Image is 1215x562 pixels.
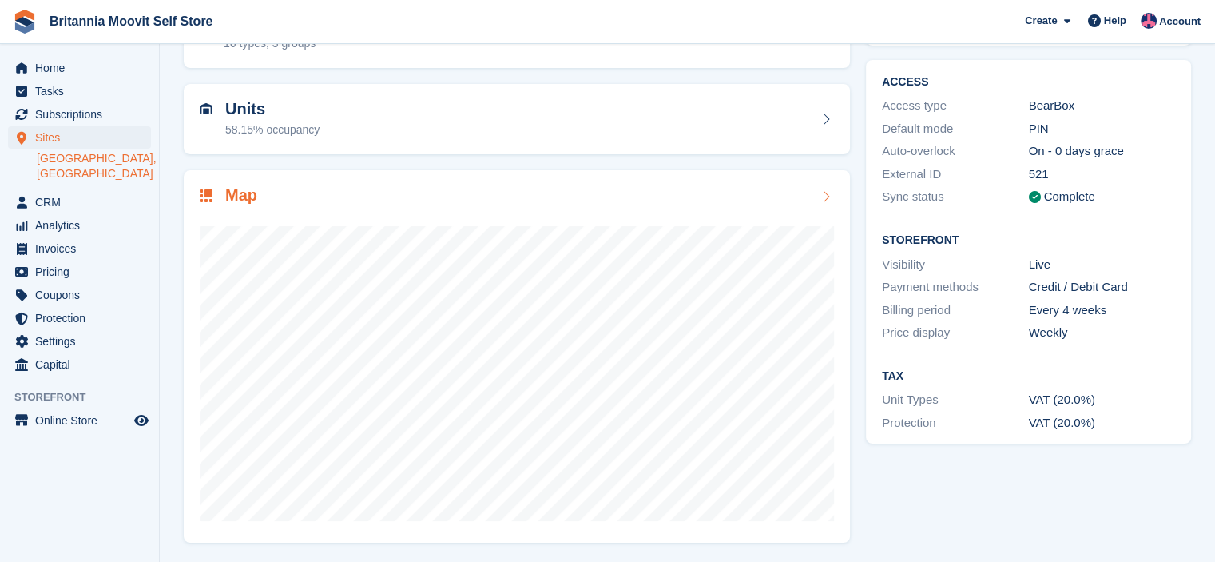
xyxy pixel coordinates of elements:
[132,411,151,430] a: Preview store
[882,278,1029,297] div: Payment methods
[224,35,316,52] div: 16 types, 3 groups
[35,261,131,283] span: Pricing
[882,370,1175,383] h2: Tax
[35,330,131,353] span: Settings
[35,353,131,376] span: Capital
[35,191,131,213] span: CRM
[37,151,151,181] a: [GEOGRAPHIC_DATA], [GEOGRAPHIC_DATA]
[1029,97,1176,115] div: BearBox
[35,126,131,149] span: Sites
[225,186,257,205] h2: Map
[35,284,131,306] span: Coupons
[1029,324,1176,342] div: Weekly
[8,80,151,102] a: menu
[882,97,1029,115] div: Access type
[8,126,151,149] a: menu
[35,307,131,329] span: Protection
[1029,142,1176,161] div: On - 0 days grace
[882,142,1029,161] div: Auto-overlock
[1029,256,1176,274] div: Live
[43,8,219,34] a: Britannia Moovit Self Store
[8,214,151,237] a: menu
[8,353,151,376] a: menu
[1029,120,1176,138] div: PIN
[8,103,151,126] a: menu
[882,188,1029,206] div: Sync status
[8,409,151,432] a: menu
[35,103,131,126] span: Subscriptions
[882,414,1029,432] div: Protection
[882,324,1029,342] div: Price display
[882,76,1175,89] h2: ACCESS
[1029,278,1176,297] div: Credit / Debit Card
[8,261,151,283] a: menu
[1044,188,1095,206] div: Complete
[882,301,1029,320] div: Billing period
[8,284,151,306] a: menu
[35,409,131,432] span: Online Store
[882,256,1029,274] div: Visibility
[13,10,37,34] img: stora-icon-8386f47178a22dfd0bd8f6a31ec36ba5ce8667c1dd55bd0f319d3a0aa187defe.svg
[882,165,1029,184] div: External ID
[1104,13,1126,29] span: Help
[14,389,159,405] span: Storefront
[200,103,212,114] img: unit-icn-7be61d7bf1b0ce9d3e12c5938cc71ed9869f7b940bace4675aadf7bd6d80202e.svg
[35,80,131,102] span: Tasks
[225,122,320,138] div: 58.15% occupancy
[1029,391,1176,409] div: VAT (20.0%)
[8,191,151,213] a: menu
[8,330,151,353] a: menu
[225,100,320,118] h2: Units
[8,57,151,79] a: menu
[184,84,850,154] a: Units 58.15% occupancy
[1141,13,1157,29] img: Christopher Reeve
[1025,13,1057,29] span: Create
[882,120,1029,138] div: Default mode
[1029,414,1176,432] div: VAT (20.0%)
[8,307,151,329] a: menu
[1029,165,1176,184] div: 521
[35,237,131,260] span: Invoices
[1159,14,1201,30] span: Account
[882,234,1175,247] h2: Storefront
[35,214,131,237] span: Analytics
[1029,301,1176,320] div: Every 4 weeks
[8,237,151,260] a: menu
[200,189,212,202] img: map-icn-33ee37083ee616e46c38cad1a60f524a97daa1e2b2c8c0bc3eb3415660979fc1.svg
[882,391,1029,409] div: Unit Types
[184,170,850,544] a: Map
[35,57,131,79] span: Home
